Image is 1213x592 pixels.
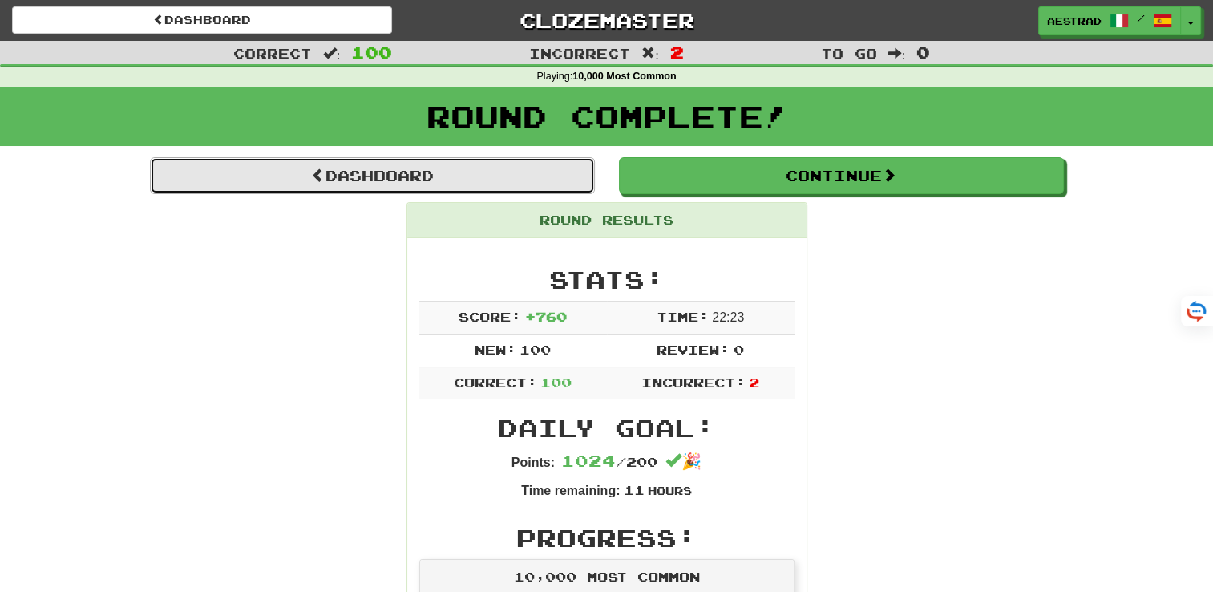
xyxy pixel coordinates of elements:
[712,310,744,324] span: 22 : 23
[641,47,659,60] span: :
[475,342,516,357] span: New:
[233,45,312,61] span: Correct
[916,43,930,62] span: 0
[572,71,676,82] strong: 10,000 Most Common
[323,47,341,60] span: :
[12,6,392,34] a: Dashboard
[416,6,796,34] a: Clozemaster
[1038,6,1181,35] a: AEstrad /
[561,451,616,470] span: 1024
[623,482,644,497] span: 11
[821,45,877,61] span: To go
[540,375,572,390] span: 100
[419,415,795,441] h2: Daily Goal:
[641,375,746,390] span: Incorrect:
[520,342,551,357] span: 100
[459,309,521,324] span: Score:
[521,484,620,497] strong: Time remaining:
[1137,13,1145,24] span: /
[657,342,730,357] span: Review:
[150,157,595,194] a: Dashboard
[407,203,807,238] div: Round Results
[619,157,1064,194] button: Continue
[734,342,744,357] span: 0
[670,43,684,62] span: 2
[351,43,392,62] span: 100
[6,100,1207,132] h1: Round Complete!
[511,456,555,469] strong: Points:
[454,375,537,390] span: Correct:
[525,309,567,324] span: + 760
[888,47,906,60] span: :
[657,309,709,324] span: Time:
[749,375,759,390] span: 2
[665,452,702,470] span: 🎉
[419,266,795,293] h2: Stats:
[1047,14,1102,28] span: AEstrad
[529,45,630,61] span: Incorrect
[419,525,795,551] h2: Progress:
[648,484,692,497] small: Hours
[561,454,657,469] span: / 200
